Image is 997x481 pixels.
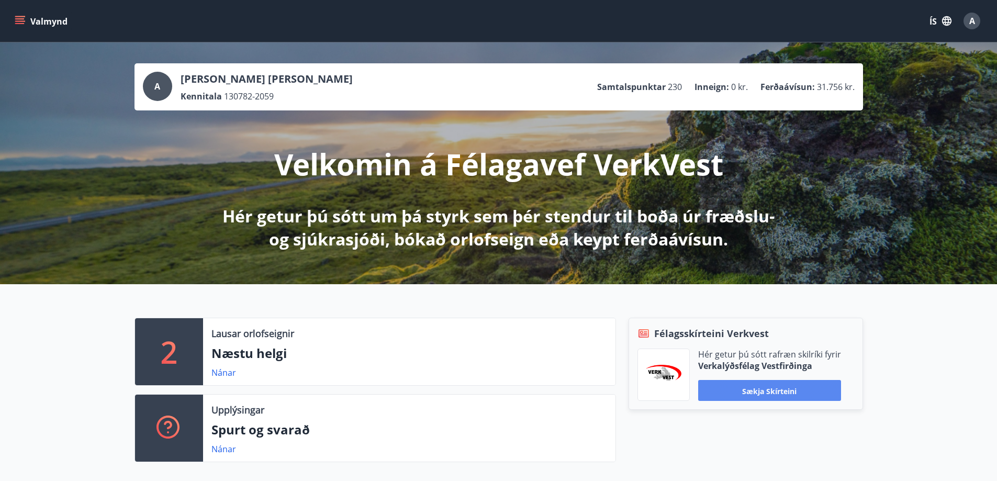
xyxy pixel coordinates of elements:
font: A [969,15,975,27]
font: Sækja skírteini [742,386,797,396]
font: Hér getur þú sótt um þá styrk sem þér stendur til boða úr fræðslu- og sjúkrasjóði, bókað orlofsei... [222,205,775,250]
font: ÍS [929,16,937,27]
button: Sækja skírteini [698,380,841,401]
img: jihgzMk4dcgjRAW2aMgpbAqQEG7LZi0j9dOLAUvz.png [646,365,681,385]
font: Nánar [211,443,236,455]
font: Velkomin á Félagavef VerkVest [274,144,723,184]
button: ÍS [924,11,957,31]
font: Upplýsingar [211,404,264,416]
font: Kennitala [181,91,222,102]
font: : [726,81,729,93]
font: 31.756 kr. [817,81,855,93]
font: Ferðaávísun [760,81,812,93]
font: Verkalýðsfélag Vestfirðinga [698,360,812,372]
button: matseðill [13,12,72,30]
button: A [959,8,984,33]
font: Spurt og svarað [211,421,310,438]
font: Nánar [211,367,236,378]
font: Inneign [694,81,726,93]
font: Samtalspunktar [597,81,666,93]
font: : [812,81,815,93]
font: Lausar orlofseignir [211,327,294,340]
font: Valmynd [30,16,68,27]
font: Hér getur þú sótt rafræn skilríki fyrir [698,349,841,360]
font: 0 kr. [731,81,748,93]
font: 230 [668,81,682,93]
font: [PERSON_NAME] [PERSON_NAME] [181,72,353,86]
font: 2 [161,332,177,372]
font: A [154,81,160,92]
font: 130782-2059 [224,91,274,102]
font: Næstu helgi [211,344,287,362]
font: Félagsskírteini Verkvest [654,327,769,340]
